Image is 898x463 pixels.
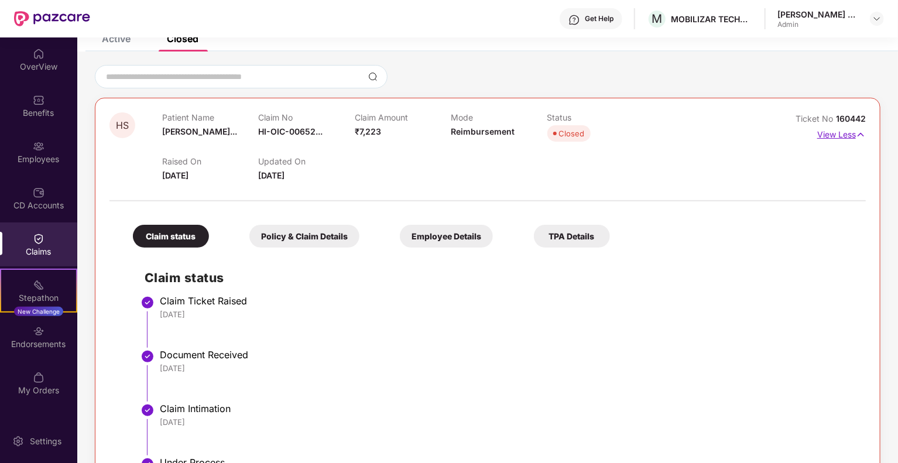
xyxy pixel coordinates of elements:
span: HS [116,121,129,131]
img: svg+xml;base64,PHN2ZyBpZD0iRW1wbG95ZWVzIiB4bWxucz0iaHR0cDovL3d3dy53My5vcmcvMjAwMC9zdmciIHdpZHRoPS... [33,140,44,152]
p: Raised On [162,156,258,166]
span: ₹7,223 [355,126,381,136]
p: View Less [817,125,866,141]
p: Mode [451,112,547,122]
div: Document Received [160,349,854,361]
img: svg+xml;base64,PHN2ZyBpZD0iU3RlcC1Eb25lLTMyeDMyIiB4bWxucz0iaHR0cDovL3d3dy53My5vcmcvMjAwMC9zdmciIH... [140,403,155,417]
img: svg+xml;base64,PHN2ZyBpZD0iSG9tZSIgeG1sbnM9Imh0dHA6Ly93d3cudzMub3JnLzIwMDAvc3ZnIiB3aWR0aD0iMjAiIG... [33,48,44,60]
img: svg+xml;base64,PHN2ZyBpZD0iQ0RfQWNjb3VudHMiIGRhdGEtbmFtZT0iQ0QgQWNjb3VudHMiIHhtbG5zPSJodHRwOi8vd3... [33,187,44,198]
img: svg+xml;base64,PHN2ZyBpZD0iQ2xhaW0iIHhtbG5zPSJodHRwOi8vd3d3LnczLm9yZy8yMDAwL3N2ZyIgd2lkdGg9IjIwIi... [33,233,44,245]
p: Claim No [258,112,354,122]
div: Claim status [133,225,209,248]
div: Employee Details [400,225,493,248]
div: [DATE] [160,417,854,427]
p: Updated On [258,156,354,166]
img: svg+xml;base64,PHN2ZyBpZD0iRHJvcGRvd24tMzJ4MzIiIHhtbG5zPSJodHRwOi8vd3d3LnczLm9yZy8yMDAwL3N2ZyIgd2... [872,14,882,23]
div: Admin [777,20,859,29]
div: Policy & Claim Details [249,225,359,248]
img: svg+xml;base64,PHN2ZyBpZD0iTXlfT3JkZXJzIiBkYXRhLW5hbWU9Ik15IE9yZGVycyIgeG1sbnM9Imh0dHA6Ly93d3cudz... [33,372,44,383]
div: Closed [559,128,585,139]
div: [PERSON_NAME] K [PERSON_NAME] [777,9,859,20]
div: Get Help [585,14,613,23]
div: [DATE] [160,309,854,320]
img: svg+xml;base64,PHN2ZyBpZD0iU2V0dGluZy0yMHgyMCIgeG1sbnM9Imh0dHA6Ly93d3cudzMub3JnLzIwMDAvc3ZnIiB3aW... [12,435,24,447]
img: svg+xml;base64,PHN2ZyBpZD0iU3RlcC1Eb25lLTMyeDMyIiB4bWxucz0iaHR0cDovL3d3dy53My5vcmcvMjAwMC9zdmciIH... [140,296,155,310]
img: svg+xml;base64,PHN2ZyBpZD0iU2VhcmNoLTMyeDMyIiB4bWxucz0iaHR0cDovL3d3dy53My5vcmcvMjAwMC9zdmciIHdpZH... [368,72,378,81]
div: Closed [167,33,198,44]
h2: Claim status [145,268,854,287]
span: Ticket No [796,114,836,124]
img: svg+xml;base64,PHN2ZyBpZD0iU3RlcC1Eb25lLTMyeDMyIiB4bWxucz0iaHR0cDovL3d3dy53My5vcmcvMjAwMC9zdmciIH... [140,349,155,363]
span: [DATE] [162,170,188,180]
div: Claim Ticket Raised [160,295,854,307]
p: Claim Amount [355,112,451,122]
div: Stepathon [1,292,76,304]
span: 160442 [836,114,866,124]
img: svg+xml;base64,PHN2ZyB4bWxucz0iaHR0cDovL3d3dy53My5vcmcvMjAwMC9zdmciIHdpZHRoPSIxNyIgaGVpZ2h0PSIxNy... [856,128,866,141]
img: svg+xml;base64,PHN2ZyB4bWxucz0iaHR0cDovL3d3dy53My5vcmcvMjAwMC9zdmciIHdpZHRoPSIyMSIgaGVpZ2h0PSIyMC... [33,279,44,291]
div: Active [102,33,131,44]
span: [DATE] [258,170,285,180]
img: svg+xml;base64,PHN2ZyBpZD0iQmVuZWZpdHMiIHhtbG5zPSJodHRwOi8vd3d3LnczLm9yZy8yMDAwL3N2ZyIgd2lkdGg9Ij... [33,94,44,106]
span: HI-OIC-00652... [258,126,323,136]
span: Reimbursement [451,126,515,136]
div: Claim Intimation [160,403,854,414]
img: New Pazcare Logo [14,11,90,26]
span: M [652,12,663,26]
div: New Challenge [14,307,63,316]
div: [DATE] [160,363,854,373]
div: Settings [26,435,65,447]
div: TPA Details [534,225,610,248]
div: MOBILIZAR TECHNOLOGIES PRIVATE LIMITED [671,13,753,25]
p: Patient Name [162,112,258,122]
span: [PERSON_NAME]... [162,126,237,136]
p: Status [547,112,643,122]
img: svg+xml;base64,PHN2ZyBpZD0iSGVscC0zMngzMiIgeG1sbnM9Imh0dHA6Ly93d3cudzMub3JnLzIwMDAvc3ZnIiB3aWR0aD... [568,14,580,26]
img: svg+xml;base64,PHN2ZyBpZD0iRW5kb3JzZW1lbnRzIiB4bWxucz0iaHR0cDovL3d3dy53My5vcmcvMjAwMC9zdmciIHdpZH... [33,325,44,337]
